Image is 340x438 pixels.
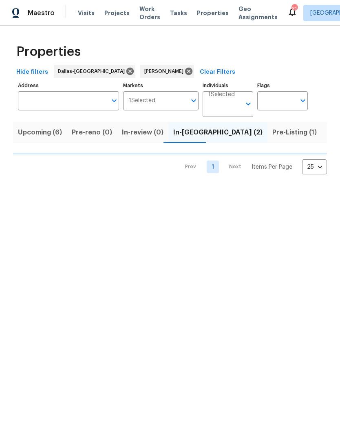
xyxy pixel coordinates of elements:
[140,65,194,78] div: [PERSON_NAME]
[243,98,254,110] button: Open
[58,67,128,75] span: Dallas-[GEOGRAPHIC_DATA]
[252,163,292,171] p: Items Per Page
[200,67,235,77] span: Clear Filters
[16,67,48,77] span: Hide filters
[257,83,308,88] label: Flags
[188,95,199,106] button: Open
[13,65,51,80] button: Hide filters
[139,5,160,21] span: Work Orders
[170,10,187,16] span: Tasks
[28,9,55,17] span: Maestro
[123,83,199,88] label: Markets
[18,83,119,88] label: Address
[78,9,95,17] span: Visits
[272,127,317,138] span: Pre-Listing (1)
[203,83,253,88] label: Individuals
[291,5,297,13] div: 31
[302,156,327,178] div: 25
[297,95,309,106] button: Open
[238,5,278,21] span: Geo Assignments
[16,48,81,56] span: Properties
[129,97,155,104] span: 1 Selected
[18,127,62,138] span: Upcoming (6)
[54,65,135,78] div: Dallas-[GEOGRAPHIC_DATA]
[196,65,238,80] button: Clear Filters
[104,9,130,17] span: Projects
[72,127,112,138] span: Pre-reno (0)
[144,67,187,75] span: [PERSON_NAME]
[173,127,263,138] span: In-[GEOGRAPHIC_DATA] (2)
[108,95,120,106] button: Open
[177,159,327,174] nav: Pagination Navigation
[208,91,235,98] span: 1 Selected
[197,9,229,17] span: Properties
[122,127,163,138] span: In-review (0)
[207,161,219,173] a: Goto page 1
